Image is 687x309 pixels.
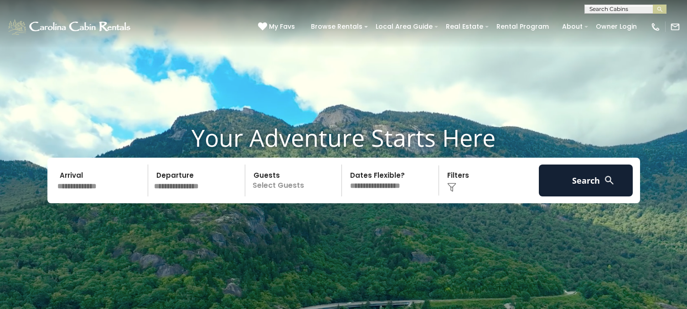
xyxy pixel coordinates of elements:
[604,175,615,186] img: search-regular-white.png
[539,165,633,196] button: Search
[558,20,587,34] a: About
[7,124,680,152] h1: Your Adventure Starts Here
[371,20,437,34] a: Local Area Guide
[269,22,295,31] span: My Favs
[306,20,367,34] a: Browse Rentals
[7,18,133,36] img: White-1-1-2.png
[441,20,488,34] a: Real Estate
[447,183,456,192] img: filter--v1.png
[591,20,641,34] a: Owner Login
[651,22,661,32] img: phone-regular-white.png
[248,165,342,196] p: Select Guests
[492,20,553,34] a: Rental Program
[258,22,297,32] a: My Favs
[670,22,680,32] img: mail-regular-white.png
